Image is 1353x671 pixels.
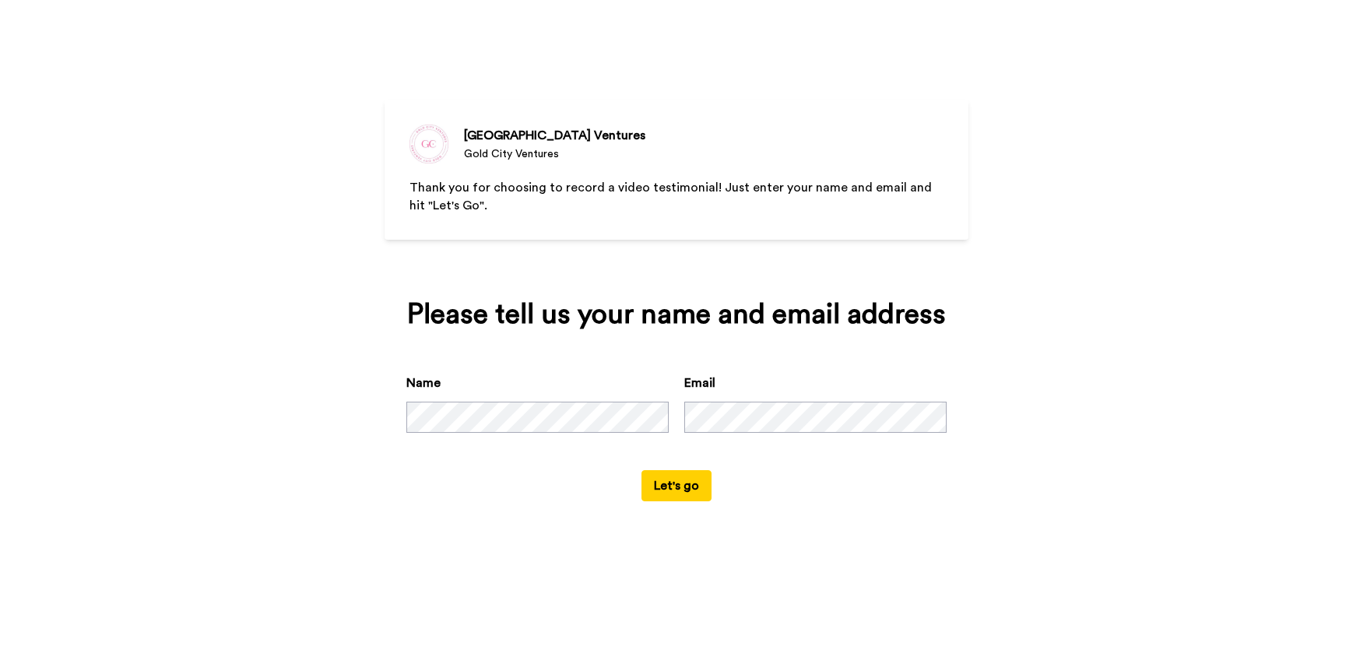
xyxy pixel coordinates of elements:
[464,146,645,162] div: Gold City Ventures
[406,374,441,392] label: Name
[684,374,715,392] label: Email
[464,126,645,145] div: [GEOGRAPHIC_DATA] Ventures
[409,181,935,212] span: Thank you for choosing to record a video testimonial! Just enter your name and email and hit "Let...
[406,299,947,330] div: Please tell us your name and email address
[409,125,448,163] img: Gold City Ventures
[641,470,712,501] button: Let's go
